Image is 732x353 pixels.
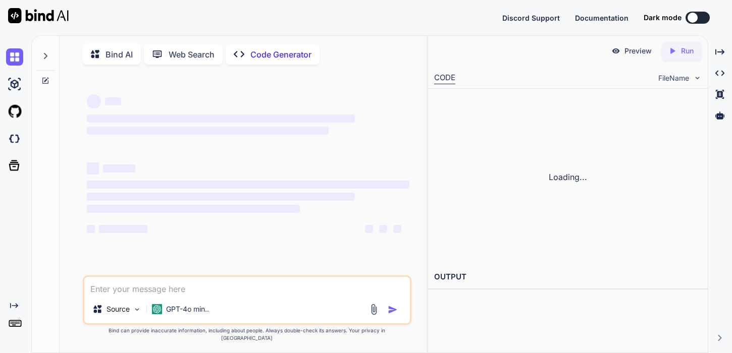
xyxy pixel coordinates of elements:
[87,94,101,108] span: ‌
[250,48,311,61] p: Code Generator
[6,76,23,93] img: ai-studio
[379,225,387,233] span: ‌
[388,305,398,315] img: icon
[368,304,380,315] img: attachment
[105,97,121,105] span: ‌
[6,48,23,66] img: chat
[575,14,629,22] span: Documentation
[169,48,215,61] p: Web Search
[624,46,652,56] p: Preview
[99,225,147,233] span: ‌
[502,14,560,22] span: Discord Support
[502,13,560,23] button: Discord Support
[8,8,69,23] img: Bind AI
[83,327,412,342] p: Bind can provide inaccurate information, including about people. Always double-check its answers....
[6,130,23,147] img: darkCloudIdeIcon
[87,162,99,174] span: ‌
[106,48,133,61] p: Bind AI
[166,304,209,314] p: GPT-4o min..
[87,193,355,201] span: ‌
[87,114,355,123] span: ‌
[644,13,682,23] span: Dark mode
[6,103,23,120] img: githubLight
[87,205,300,213] span: ‌
[365,225,373,233] span: ‌
[658,73,689,83] span: FileName
[87,225,95,233] span: ‌
[693,74,702,82] img: chevron down
[681,46,694,56] p: Run
[434,72,455,84] div: CODE
[434,95,701,259] div: Loading...
[133,305,141,314] img: Pick Models
[575,13,629,23] button: Documentation
[393,225,401,233] span: ‌
[611,46,620,55] img: preview
[107,304,130,314] p: Source
[103,164,135,172] span: ‌
[87,127,329,135] span: ‌
[428,265,707,289] h2: OUTPUT
[152,304,162,314] img: GPT-4o mini
[87,181,410,189] span: ‌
